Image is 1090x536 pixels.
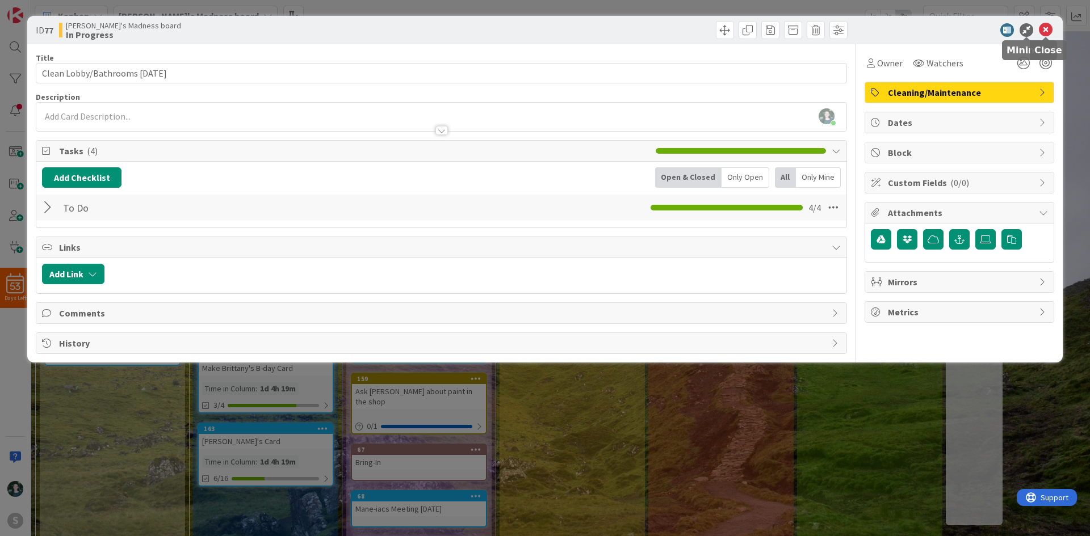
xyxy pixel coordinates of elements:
[44,24,53,36] b: 77
[819,108,835,124] img: CcP7TwqliYA12U06j4Mrgd9GqWyTyb3s.jpg
[1034,45,1062,56] h5: Close
[888,116,1033,129] span: Dates
[722,167,769,188] div: Only Open
[36,53,54,63] label: Title
[888,176,1033,189] span: Custom Fields
[59,240,826,254] span: Links
[888,206,1033,220] span: Attachments
[42,167,121,188] button: Add Checklist
[66,30,181,39] b: In Progress
[59,336,826,350] span: History
[59,197,315,218] input: Add Checklist...
[59,306,826,320] span: Comments
[796,167,841,188] div: Only Mine
[24,2,52,15] span: Support
[36,23,53,37] span: ID
[808,201,821,214] span: 4 / 4
[927,56,963,70] span: Watchers
[888,146,1033,159] span: Block
[59,144,650,158] span: Tasks
[888,275,1033,289] span: Mirrors
[775,167,796,188] div: All
[42,264,104,284] button: Add Link
[888,86,1033,99] span: Cleaning/Maintenance
[66,21,181,30] span: [PERSON_NAME]'s Madness board
[1007,45,1053,56] h5: Minimize
[877,56,903,70] span: Owner
[950,177,969,188] span: ( 0/0 )
[36,63,847,83] input: type card name here...
[888,305,1033,319] span: Metrics
[36,92,80,102] span: Description
[655,167,722,188] div: Open & Closed
[87,145,98,157] span: ( 4 )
